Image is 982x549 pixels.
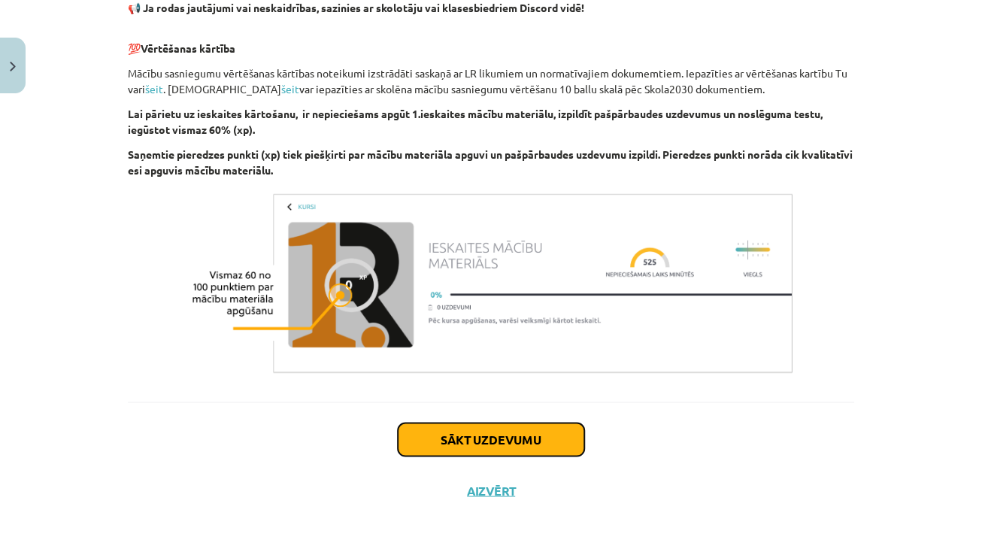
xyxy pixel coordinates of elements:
[462,483,520,498] button: Aizvērt
[128,107,823,136] b: Lai pārietu uz ieskaites kārtošanu, ir nepieciešams apgūt 1.ieskaites mācību materiālu, izpildīt ...
[128,25,854,56] p: 💯
[281,82,299,96] a: šeit
[128,1,584,14] strong: 📢 Ja rodas jautājumi vai neskaidrības, sazinies ar skolotāju vai klasesbiedriem Discord vidē!
[398,423,584,456] button: Sākt uzdevumu
[128,65,854,97] p: Mācību sasniegumu vērtēšanas kārtības noteikumi izstrādāti saskaņā ar LR likumiem un normatīvajie...
[10,62,16,71] img: icon-close-lesson-0947bae3869378f0d4975bcd49f059093ad1ed9edebbc8119c70593378902aed.svg
[128,147,853,177] b: Saņemtie pieredzes punkti (xp) tiek piešķirti par mācību materiāla apguvi un pašpārbaudes uzdevum...
[145,82,163,96] a: šeit
[141,41,235,55] b: Vērtēšanas kārtība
